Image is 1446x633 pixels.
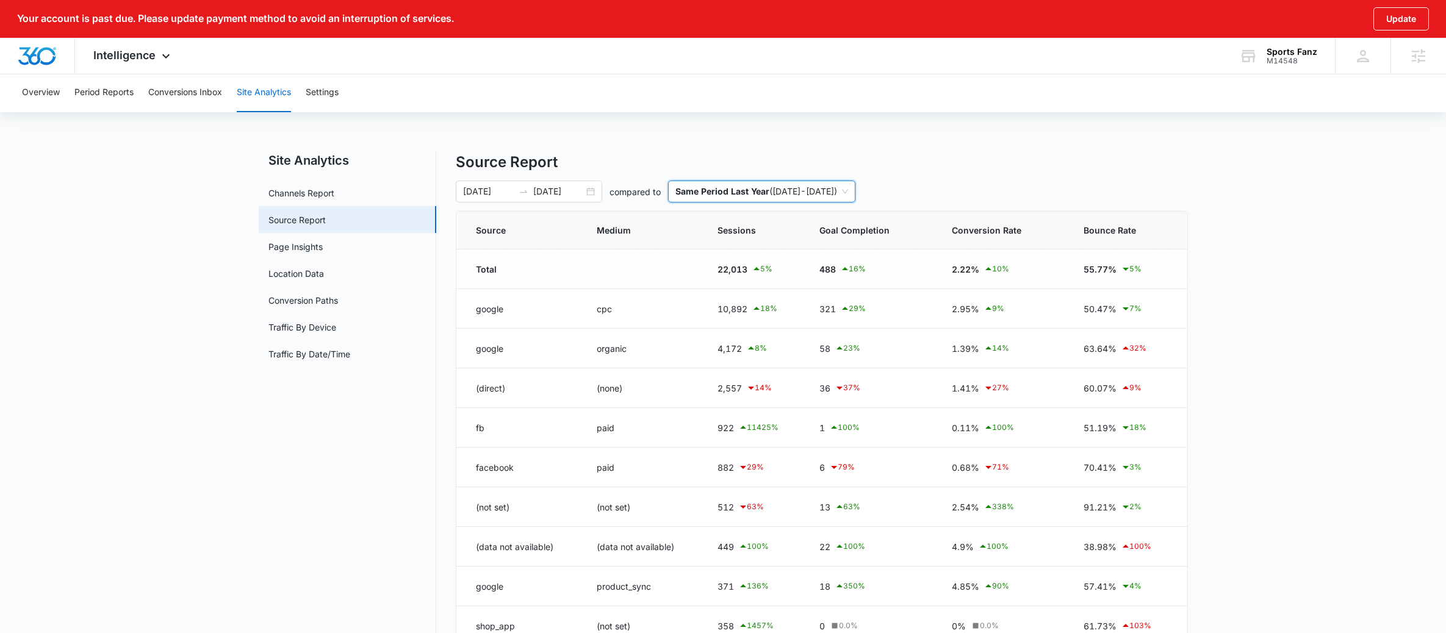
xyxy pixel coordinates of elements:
[1084,420,1167,435] div: 51.19%
[582,329,703,368] td: organic
[306,73,339,112] button: Settings
[952,579,1054,593] div: 4.85%
[746,381,772,395] div: 14 %
[456,448,583,487] td: facebook
[1121,460,1142,474] div: 3 %
[718,460,790,474] div: 882
[952,620,1054,632] div: 0%
[582,448,703,487] td: paid
[1084,224,1149,237] span: Bounce Rate
[17,13,454,24] p: Your account is past due. Please update payment method to avoid an interruption of services.
[1084,341,1167,356] div: 63.64%
[1084,579,1167,593] div: 57.41%
[1121,420,1146,435] div: 18 %
[952,224,1037,237] span: Conversion Rate
[268,240,323,253] a: Page Insights
[829,460,855,474] div: 79 %
[835,499,860,514] div: 63 %
[1084,381,1167,395] div: 60.07%
[840,262,866,276] div: 16 %
[718,381,790,395] div: 2,557
[718,224,772,237] span: Sessions
[738,460,764,474] div: 29 %
[582,487,703,527] td: (not set)
[819,579,923,593] div: 18
[718,341,790,356] div: 4,172
[582,567,703,606] td: product_sync
[746,341,767,356] div: 8 %
[952,381,1054,395] div: 1.41%
[582,408,703,448] td: paid
[1121,499,1142,514] div: 2 %
[718,618,790,633] div: 358
[463,185,514,198] input: Start date
[1084,618,1167,633] div: 61.73%
[718,539,790,554] div: 449
[22,73,60,112] button: Overview
[819,262,923,276] div: 488
[718,262,790,276] div: 22,013
[738,420,779,435] div: 11425 %
[984,301,1004,316] div: 9 %
[984,499,1014,514] div: 338 %
[1121,341,1146,356] div: 32 %
[1084,539,1167,554] div: 38.98%
[952,499,1054,514] div: 2.54%
[610,185,661,198] p: compared to
[582,527,703,567] td: (data not available)
[738,539,769,554] div: 100 %
[533,185,584,198] input: End date
[1084,262,1167,276] div: 55.77%
[268,213,326,226] a: Source Report
[738,618,774,633] div: 1457 %
[456,249,583,289] td: Total
[1121,618,1151,633] div: 103 %
[738,499,764,514] div: 63 %
[952,420,1054,435] div: 0.11%
[268,267,324,280] a: Location Data
[829,420,860,435] div: 100 %
[456,329,583,368] td: google
[456,567,583,606] td: google
[835,539,865,554] div: 100 %
[819,539,923,554] div: 22
[835,341,860,356] div: 23 %
[819,341,923,356] div: 58
[718,420,790,435] div: 922
[819,499,923,514] div: 13
[752,301,777,316] div: 18 %
[456,368,583,408] td: (direct)
[519,187,528,196] span: to
[268,321,336,334] a: Traffic By Device
[582,289,703,329] td: cpc
[259,151,436,170] h2: Site Analytics
[456,487,583,527] td: (not set)
[519,187,528,196] span: swap-right
[1121,579,1142,593] div: 4 %
[752,262,772,276] div: 5 %
[597,224,671,237] span: Medium
[738,579,769,593] div: 136 %
[75,38,192,74] div: Intelligence
[582,368,703,408] td: (none)
[970,620,999,631] div: 0.0 %
[718,499,790,514] div: 512
[819,224,905,237] span: Goal Completion
[268,187,334,199] a: Channels Report
[840,301,866,316] div: 29 %
[268,348,350,360] a: Traffic By Date/Time
[1084,301,1167,316] div: 50.47%
[456,408,583,448] td: fb
[1267,57,1317,65] div: account id
[456,151,1188,173] h4: Source Report
[74,73,134,112] button: Period Reports
[984,262,1009,276] div: 10 %
[675,186,769,196] p: Same Period Last Year
[1121,301,1142,316] div: 7 %
[476,224,550,237] span: Source
[148,73,222,112] button: Conversions Inbox
[952,262,1054,276] div: 2.22%
[1121,381,1142,395] div: 9 %
[1084,499,1167,514] div: 91.21%
[819,301,923,316] div: 321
